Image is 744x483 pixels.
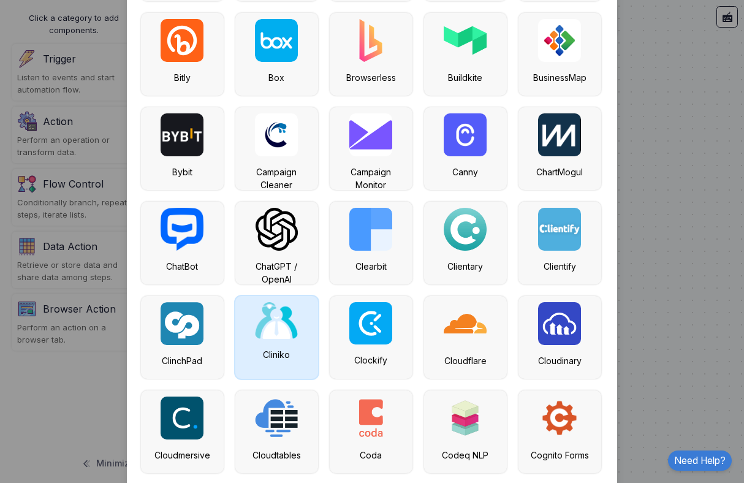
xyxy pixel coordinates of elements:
[147,449,218,462] div: Cloudmersive
[241,348,312,361] div: Cliniko
[538,302,581,345] img: cloudinay.png
[255,302,298,339] img: cliniko.jpg
[255,19,298,62] img: box.jpg
[525,71,595,84] div: BusinessMap
[444,19,487,62] img: buildkite.png
[147,165,218,178] div: Bybit
[349,19,392,62] img: browserless.png
[349,302,392,345] img: clockify.png
[161,397,203,439] img: cloudmersive.jpg
[336,165,406,191] div: Campaign Monitor
[525,354,595,367] div: Cloudinary
[430,165,501,178] div: Canny
[336,260,406,273] div: Clearbit
[525,449,595,462] div: Cognito Forms
[147,71,218,84] div: Bitly
[161,208,203,251] img: chatbot.png
[161,19,203,62] img: bitly.png
[525,260,595,273] div: Clientify
[538,208,581,251] img: clientify.jpg
[147,354,218,367] div: ClinchPad
[241,260,312,286] div: ChatGPT / OpenAI
[241,449,312,462] div: Cloudtables
[430,260,501,273] div: Clientary
[430,71,501,84] div: Buildkite
[538,113,581,156] img: chartmogul.png
[336,71,406,84] div: Browserless
[538,19,581,62] img: kanbanize.png
[430,449,501,462] div: Codeq NLP
[444,113,487,156] img: canny.jpg
[161,113,203,156] img: bybit.png
[336,354,406,367] div: Clockify
[161,302,203,345] img: clinchpad.png
[349,397,392,439] img: coda.png
[255,113,298,156] img: campaign-cleaner.png
[430,354,501,367] div: Cloudflare
[147,260,218,273] div: ChatBot
[349,208,392,251] img: clearbit.png
[538,397,581,439] img: cognito-forms.png
[525,165,595,178] div: ChartMogul
[241,165,312,191] div: Campaign Cleaner
[668,451,732,471] a: Need Help?
[255,397,298,439] img: cloudtables.png
[449,397,482,439] img: codeq-nlp.jpg
[349,113,392,156] img: campaign-monitor.png
[241,71,312,84] div: Box
[444,302,487,345] img: cloudfare.png
[444,208,487,251] img: clientary.png
[336,449,406,462] div: Coda
[256,208,298,251] img: openai.png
